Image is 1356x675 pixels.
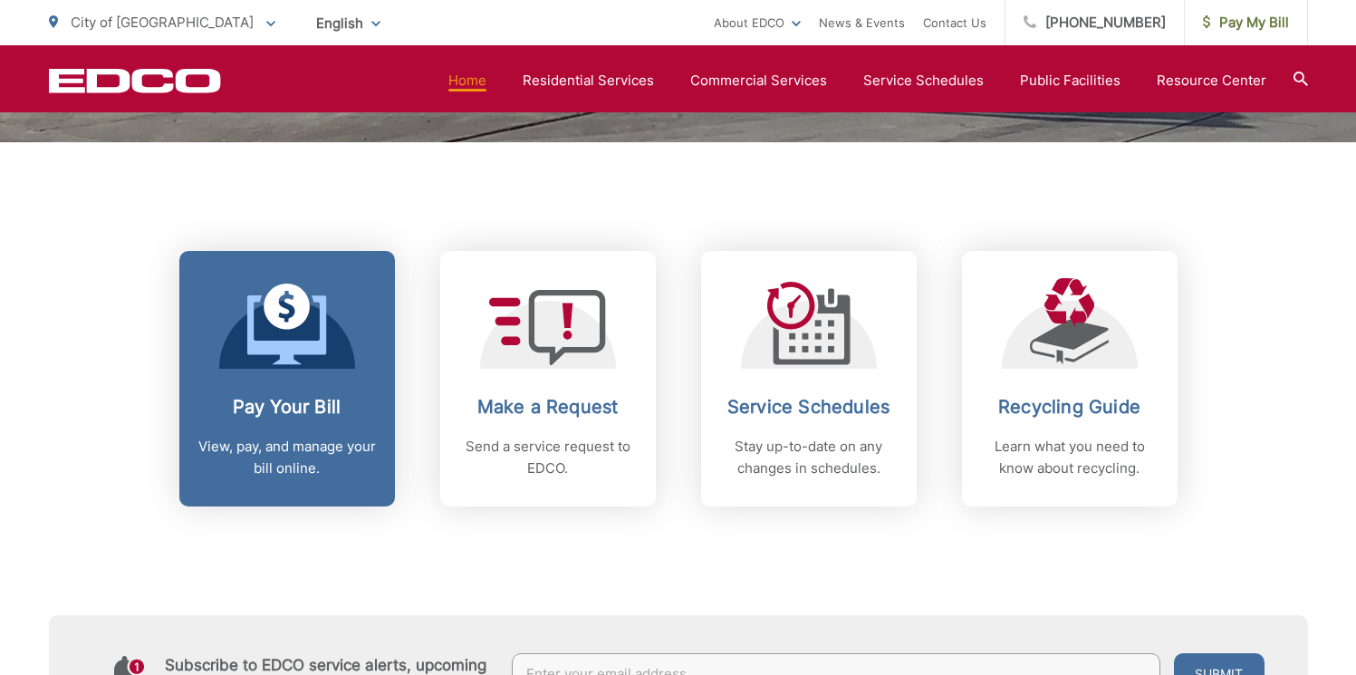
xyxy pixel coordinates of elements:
[523,70,654,92] a: Residential Services
[863,70,984,92] a: Service Schedules
[690,70,827,92] a: Commercial Services
[980,396,1159,418] h2: Recycling Guide
[179,251,395,506] a: Pay Your Bill View, pay, and manage your bill online.
[962,251,1178,506] a: Recycling Guide Learn what you need to know about recycling.
[303,7,394,39] span: English
[714,12,801,34] a: About EDCO
[1157,70,1266,92] a: Resource Center
[923,12,986,34] a: Contact Us
[71,14,254,31] span: City of [GEOGRAPHIC_DATA]
[1020,70,1120,92] a: Public Facilities
[458,436,638,479] p: Send a service request to EDCO.
[819,12,905,34] a: News & Events
[458,396,638,418] h2: Make a Request
[719,436,899,479] p: Stay up-to-date on any changes in schedules.
[701,251,917,506] a: Service Schedules Stay up-to-date on any changes in schedules.
[440,251,656,506] a: Make a Request Send a service request to EDCO.
[1203,12,1289,34] span: Pay My Bill
[197,396,377,418] h2: Pay Your Bill
[197,436,377,479] p: View, pay, and manage your bill online.
[49,68,221,93] a: EDCD logo. Return to the homepage.
[719,396,899,418] h2: Service Schedules
[980,436,1159,479] p: Learn what you need to know about recycling.
[448,70,486,92] a: Home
